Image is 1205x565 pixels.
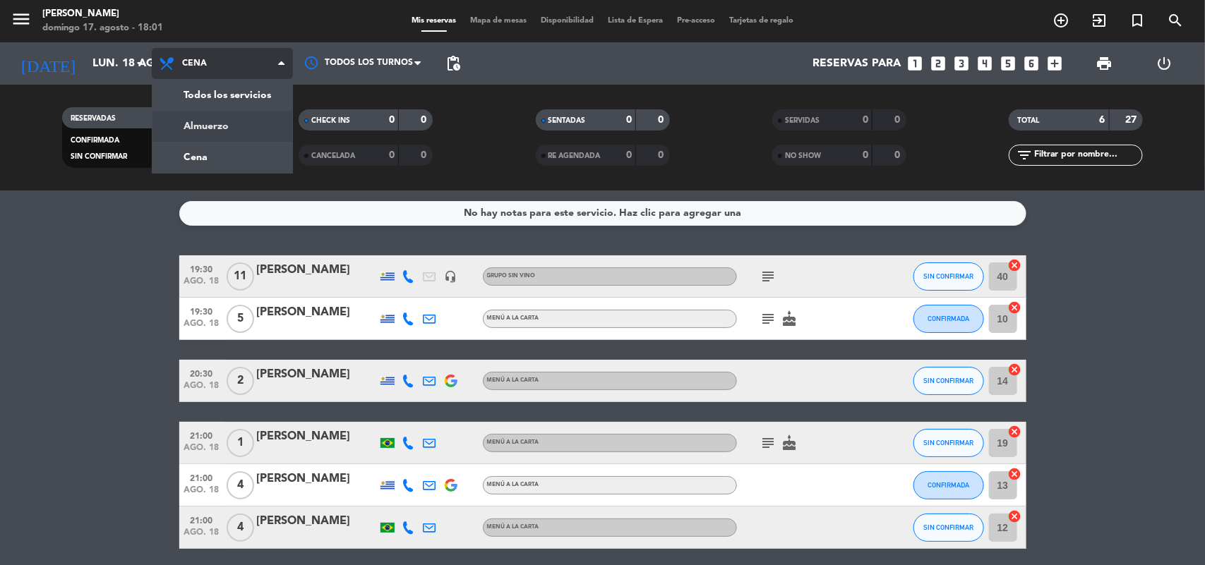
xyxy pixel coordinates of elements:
[42,7,163,21] div: [PERSON_NAME]
[257,427,377,446] div: [PERSON_NAME]
[548,117,586,124] span: SENTADAS
[626,115,632,125] strong: 0
[1008,509,1022,523] i: cancel
[1008,300,1022,315] i: cancel
[445,479,457,492] img: google-logo.png
[1046,54,1065,73] i: add_box
[923,377,973,384] span: SIN CONFIRMAR
[1008,258,1022,272] i: cancel
[464,205,741,221] div: No hay notas para este servicio. Haz clic para agregar una
[928,481,969,489] span: CONFIRMADA
[953,54,971,73] i: looks_3
[257,303,377,322] div: [PERSON_NAME]
[421,115,430,125] strong: 0
[184,277,220,293] span: ago. 18
[11,48,85,79] i: [DATE]
[913,262,984,291] button: SIN CONFIRMAR
[184,511,220,528] span: 21:00
[257,512,377,530] div: [PERSON_NAME]
[487,524,539,530] span: MENÚ A LA CARTA
[227,367,254,395] span: 2
[1017,117,1039,124] span: TOTAL
[227,514,254,542] span: 4
[1096,55,1113,72] span: print
[913,514,984,542] button: SIN CONFIRMAR
[131,55,148,72] i: arrow_drop_down
[923,272,973,280] span: SIN CONFIRMAR
[1053,12,1069,29] i: add_circle_outline
[184,469,220,485] span: 21:00
[760,435,777,451] i: subject
[311,152,355,159] span: CANCELADA
[257,365,377,384] div: [PERSON_NAME]
[257,470,377,488] div: [PERSON_NAME]
[1167,12,1184,29] i: search
[257,261,377,279] div: [PERSON_NAME]
[1000,54,1018,73] i: looks_5
[227,471,254,499] span: 4
[487,315,539,321] span: MENÚ A LA CARTA
[785,152,821,159] span: NO SHOW
[548,152,601,159] span: RE AGENDADA
[923,523,973,531] span: SIN CONFIRMAR
[1134,42,1194,85] div: LOG OUT
[863,115,868,125] strong: 0
[1008,425,1022,439] i: cancel
[184,365,220,381] span: 20:30
[1156,55,1173,72] i: power_settings_new
[626,150,632,160] strong: 0
[71,115,116,122] span: RESERVADAS
[658,150,666,160] strong: 0
[913,367,984,395] button: SIN CONFIRMAR
[863,150,868,160] strong: 0
[781,435,798,451] i: cake
[930,54,948,73] i: looks_two
[1008,363,1022,377] i: cancel
[389,115,395,125] strong: 0
[184,443,220,459] span: ago. 18
[722,17,801,25] span: Tarjetas de regalo
[1100,115,1105,125] strong: 6
[227,262,254,291] span: 11
[182,59,207,68] span: Cena
[658,115,666,125] strong: 0
[1008,467,1022,481] i: cancel
[487,482,539,487] span: MENÚ A LA CARTA
[42,21,163,35] div: domingo 17. agosto - 18:01
[184,260,220,277] span: 19:30
[1126,115,1140,125] strong: 27
[152,111,292,142] a: Almuerzo
[913,429,984,457] button: SIN CONFIRMAR
[913,471,984,499] button: CONFIRMADA
[785,117,820,124] span: SERVIDAS
[1023,54,1041,73] i: looks_6
[11,8,32,30] i: menu
[487,439,539,445] span: MENÚ A LA CARTA
[152,142,292,173] a: Cena
[184,485,220,502] span: ago. 18
[534,17,601,25] span: Disponibilidad
[445,375,457,387] img: google-logo.png
[928,315,969,322] span: CONFIRMADA
[184,427,220,443] span: 21:00
[445,270,457,283] i: headset_mic
[152,80,292,111] a: Todos los servicios
[11,8,32,35] button: menu
[1129,12,1146,29] i: turned_in_not
[760,268,777,285] i: subject
[184,381,220,397] span: ago. 18
[311,117,350,124] span: CHECK INS
[923,439,973,446] span: SIN CONFIRMAR
[184,528,220,544] span: ago. 18
[404,17,463,25] span: Mis reservas
[1033,147,1142,163] input: Filtrar por nombre...
[894,150,903,160] strong: 0
[906,54,925,73] i: looks_one
[894,115,903,125] strong: 0
[670,17,722,25] span: Pre-acceso
[71,137,119,144] span: CONFIRMADA
[71,153,127,160] span: SIN CONFIRMAR
[487,273,536,279] span: GRUPO SIN VINO
[1016,147,1033,164] i: filter_list
[1091,12,1108,29] i: exit_to_app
